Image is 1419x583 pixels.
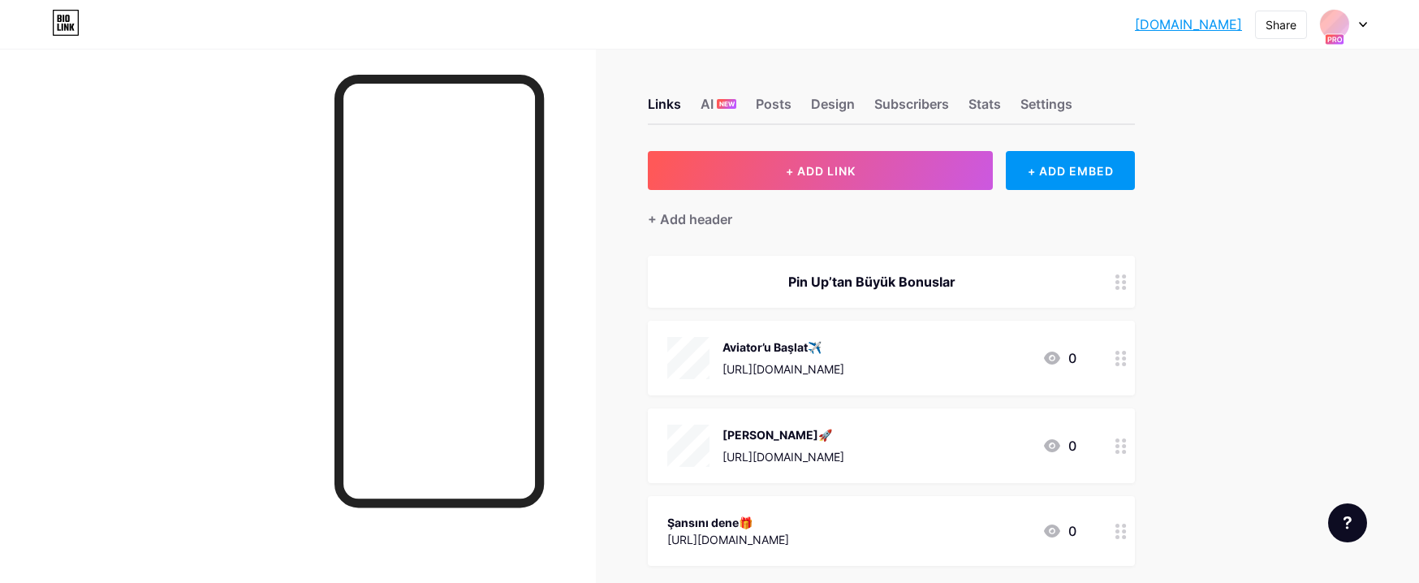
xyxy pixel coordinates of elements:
div: Share [1266,16,1296,33]
div: 0 [1042,521,1076,541]
div: Aviator’u Başlat✈️ [722,339,844,356]
div: Design [811,94,855,123]
a: [DOMAIN_NAME] [1135,15,1242,34]
div: + ADD EMBED [1006,151,1135,190]
div: Stats [968,94,1001,123]
div: Links [648,94,681,123]
div: [URL][DOMAIN_NAME] [667,531,789,548]
div: 0 [1042,348,1076,368]
div: [PERSON_NAME]🚀 [722,426,844,443]
div: [URL][DOMAIN_NAME] [722,361,844,378]
div: + Add header [648,209,732,229]
div: Posts [756,94,791,123]
button: + ADD LINK [648,151,993,190]
div: Şansını dene🎁 [667,514,789,531]
div: [URL][DOMAIN_NAME] [722,448,844,465]
span: + ADD LINK [786,164,856,178]
div: Settings [1020,94,1072,123]
span: NEW [719,99,735,109]
div: Pin Up’tan Büyük Bonuslar [667,272,1076,291]
div: AI [701,94,736,123]
div: 0 [1042,436,1076,456]
div: Subscribers [874,94,949,123]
